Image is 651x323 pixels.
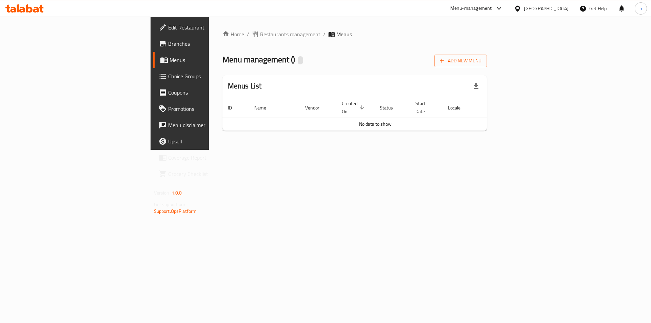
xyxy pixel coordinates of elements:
[153,101,259,117] a: Promotions
[153,149,259,166] a: Coverage Report
[153,166,259,182] a: Grocery Checklist
[477,97,528,118] th: Actions
[260,30,320,38] span: Restaurants management
[168,137,254,145] span: Upsell
[222,52,295,67] span: Menu management ( )
[168,154,254,162] span: Coverage Report
[153,36,259,52] a: Branches
[168,121,254,129] span: Menu disclaimer
[153,19,259,36] a: Edit Restaurant
[228,104,241,112] span: ID
[415,99,434,116] span: Start Date
[168,23,254,32] span: Edit Restaurant
[168,88,254,97] span: Coupons
[168,105,254,113] span: Promotions
[524,5,569,12] div: [GEOGRAPHIC_DATA]
[153,84,259,101] a: Coupons
[168,40,254,48] span: Branches
[153,133,259,149] a: Upsell
[154,188,171,197] span: Version:
[380,104,402,112] span: Status
[252,30,320,38] a: Restaurants management
[448,104,469,112] span: Locale
[305,104,328,112] span: Vendor
[254,104,275,112] span: Name
[440,57,481,65] span: Add New Menu
[168,72,254,80] span: Choice Groups
[222,97,528,131] table: enhanced table
[172,188,182,197] span: 1.0.0
[323,30,325,38] li: /
[153,68,259,84] a: Choice Groups
[168,170,254,178] span: Grocery Checklist
[222,30,487,38] nav: breadcrumb
[359,120,392,128] span: No data to show
[468,78,484,94] div: Export file
[336,30,352,38] span: Menus
[153,52,259,68] a: Menus
[342,99,366,116] span: Created On
[170,56,254,64] span: Menus
[434,55,487,67] button: Add New Menu
[154,200,185,209] span: Get support on:
[154,207,197,216] a: Support.OpsPlatform
[153,117,259,133] a: Menu disclaimer
[639,5,642,12] span: n
[228,81,262,91] h2: Menus List
[450,4,492,13] div: Menu-management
